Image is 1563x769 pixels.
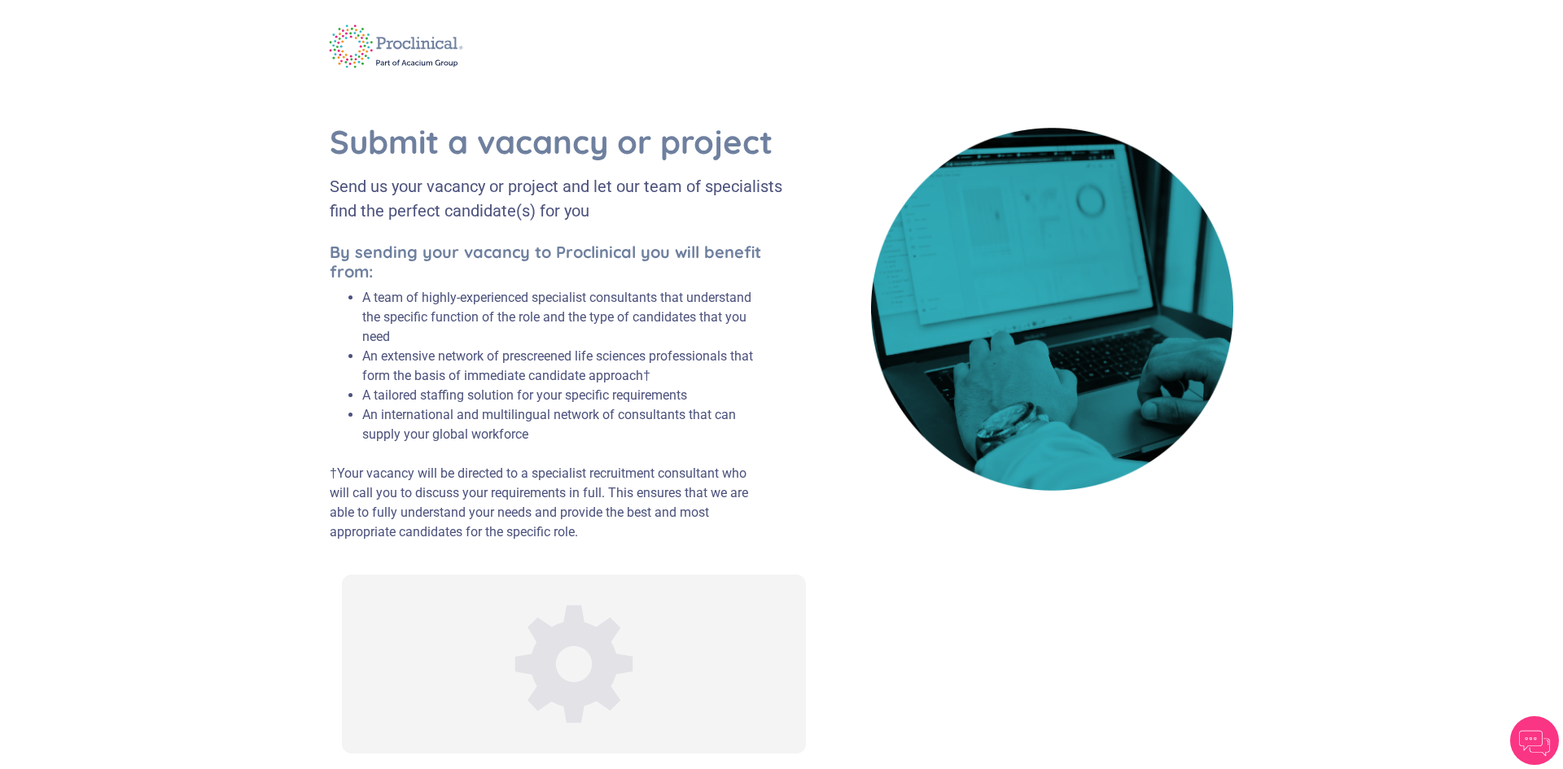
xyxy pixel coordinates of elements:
li: An international and multilingual network of consultants that can supply your global workforce [362,405,768,444]
h5: By sending your vacancy to Proclinical you will benefit from: [330,242,768,282]
li: A team of highly-experienced specialist consultants that understand the specific function of the ... [362,288,768,347]
li: An extensive network of prescreened life sciences professionals that form the basis of immediate ... [362,347,768,386]
p: †Your vacancy will be directed to a specialist recruitment consultant who will call you to discus... [330,464,768,542]
div: Send us your vacancy or project and let our team of specialists find the perfect candidate(s) for... [330,174,808,223]
img: logo [317,14,475,79]
img: Chatbot [1510,716,1559,765]
img: book cover [871,128,1233,490]
li: A tailored staffing solution for your specific requirements [362,386,768,405]
h1: Submit a vacancy or project [330,122,808,161]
